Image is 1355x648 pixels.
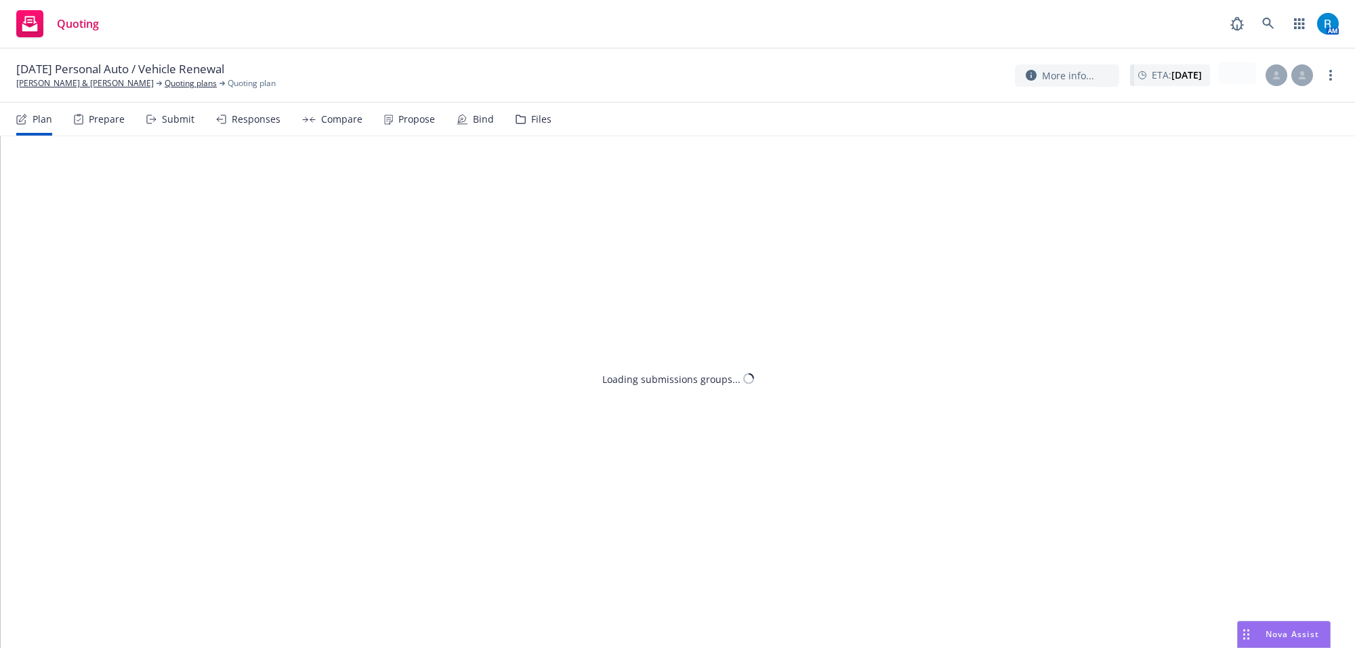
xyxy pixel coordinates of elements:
div: Files [531,114,551,125]
button: More info... [1015,64,1119,87]
a: Quoting [11,5,104,43]
div: Propose [398,114,435,125]
span: Nova Assist [1266,628,1319,640]
a: Switch app [1286,10,1313,37]
div: Compare [321,114,362,125]
a: more [1322,67,1339,83]
a: [PERSON_NAME] & [PERSON_NAME] [16,77,154,89]
a: Search [1255,10,1282,37]
div: Responses [232,114,280,125]
a: Report a Bug [1224,10,1251,37]
div: Bind [473,114,494,125]
span: More info... [1042,68,1094,83]
div: Prepare [89,114,125,125]
div: Submit [162,114,194,125]
div: Loading submissions groups... [602,371,741,386]
img: photo [1317,13,1339,35]
span: Quoting [57,18,99,29]
a: Quoting plans [165,77,217,89]
button: Nova Assist [1237,621,1331,648]
div: Drag to move [1238,622,1255,647]
span: ETA : [1152,68,1202,82]
div: Plan [33,114,52,125]
strong: [DATE] [1171,68,1202,81]
span: [DATE] Personal Auto / Vehicle Renewal [16,61,224,77]
span: Quoting plan [228,77,276,89]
